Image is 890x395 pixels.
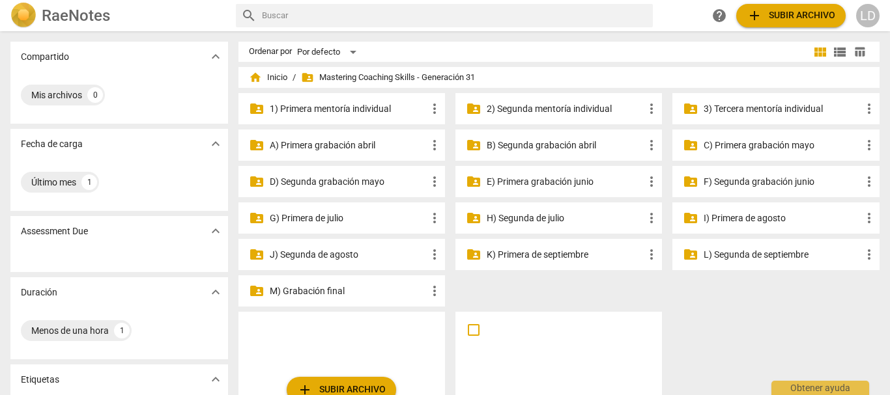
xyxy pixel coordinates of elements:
button: Mostrar más [206,370,225,389]
a: LogoRaeNotes [10,3,225,29]
span: more_vert [427,247,442,262]
p: 3) Tercera mentoría individual [704,102,861,116]
span: more_vert [427,137,442,153]
span: expand_more [208,372,223,387]
span: folder_shared [683,174,698,189]
span: Subir archivo [747,8,835,23]
span: more_vert [427,101,442,116]
button: Mostrar más [206,221,225,241]
p: A) Primera grabación abril [270,139,427,152]
div: Obtener ayuda [771,381,869,395]
p: 1) Primera mentoría individual [270,102,427,116]
span: more_vert [644,101,659,116]
a: Obtener ayuda [708,4,731,27]
div: Ordenar por [249,47,292,57]
p: H) Segunda de julio [487,211,644,225]
span: folder_shared [466,210,481,226]
span: folder_shared [249,283,265,299]
p: Etiquetas [21,373,59,387]
span: / [293,73,296,83]
span: add [747,8,762,23]
span: more_vert [861,137,877,153]
p: C) Primera grabación mayo [704,139,861,152]
span: table_chart [854,46,866,58]
span: folder_shared [466,137,481,153]
p: M) Grabación final [270,284,427,298]
span: view_list [832,44,848,60]
div: Menos de una hora [31,324,109,337]
span: view_module [812,44,828,60]
span: folder_shared [249,137,265,153]
span: more_vert [644,174,659,189]
p: F) Segunda grabación junio [704,175,861,189]
span: folder_shared [249,101,265,116]
p: I) Primera de agosto [704,211,861,225]
h2: RaeNotes [42,7,110,25]
span: expand_more [208,136,223,152]
span: expand_more [208,284,223,300]
span: more_vert [427,283,442,299]
span: folder_shared [466,174,481,189]
span: folder_shared [249,210,265,226]
p: L) Segunda de septiembre [704,248,861,262]
button: Mostrar más [206,134,225,154]
p: Compartido [21,50,69,64]
span: folder_shared [683,247,698,262]
span: more_vert [861,210,877,226]
span: home [249,71,262,84]
p: B) Segunda grabación abril [487,139,644,152]
div: Último mes [31,176,76,189]
span: more_vert [861,247,877,262]
span: help [711,8,727,23]
button: LD [856,4,880,27]
button: Lista [830,42,850,62]
button: Cuadrícula [811,42,830,62]
span: expand_more [208,49,223,64]
input: Buscar [262,5,648,26]
p: E) Primera grabación junio [487,175,644,189]
div: Por defecto [297,42,361,62]
span: folder_shared [249,247,265,262]
span: Inicio [249,71,287,84]
p: G) Primera de julio [270,211,427,225]
p: 2) Segunda mentoría individual [487,102,644,116]
div: 0 [87,87,103,103]
span: more_vert [644,247,659,262]
span: more_vert [427,210,442,226]
span: more_vert [644,210,659,226]
div: 1 [81,174,97,190]
button: Mostrar más [206,282,225,302]
span: more_vert [644,137,659,153]
img: Logo [10,3,36,29]
span: folder_shared [466,247,481,262]
span: folder_shared [249,174,265,189]
span: more_vert [861,101,877,116]
span: folder_shared [301,71,314,84]
p: K) Primera de septiembre [487,248,644,262]
p: D) Segunda grabación mayo [270,175,427,189]
p: Duración [21,286,57,299]
div: 1 [114,323,130,338]
span: folder_shared [683,210,698,226]
p: Fecha de carga [21,137,83,151]
span: Mastering Coaching Skills - Generación 31 [301,71,475,84]
span: expand_more [208,223,223,239]
button: Mostrar más [206,47,225,66]
p: Assessment Due [21,225,88,238]
div: Mis archivos [31,89,82,102]
span: more_vert [861,174,877,189]
p: J) Segunda de agosto [270,248,427,262]
button: Subir [736,4,846,27]
span: folder_shared [683,101,698,116]
span: folder_shared [466,101,481,116]
span: search [241,8,257,23]
button: Tabla [850,42,869,62]
span: folder_shared [683,137,698,153]
span: more_vert [427,174,442,189]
